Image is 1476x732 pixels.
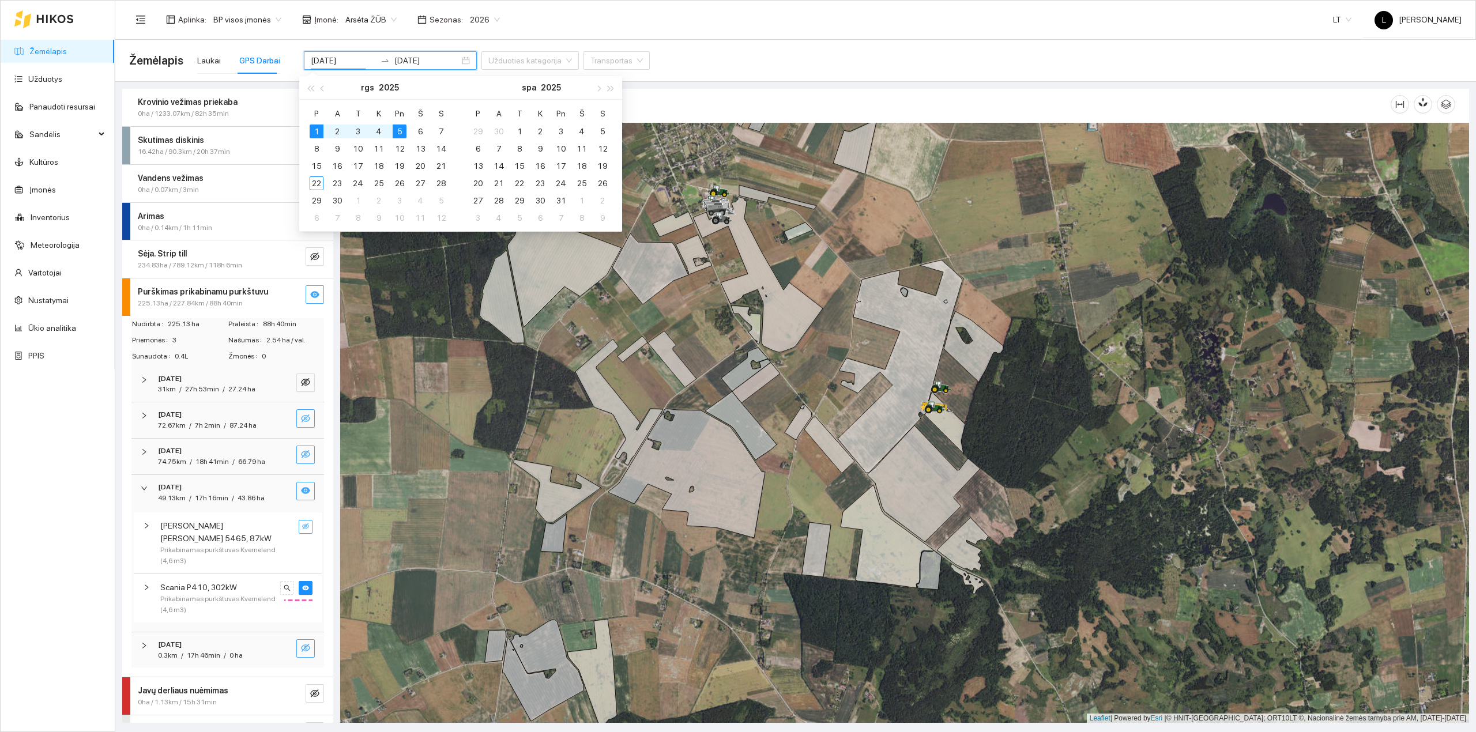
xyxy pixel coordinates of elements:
div: 19 [393,159,406,173]
button: eye-invisible [306,247,324,266]
div: [DATE]0.3km/17h 46min/0 haeye-invisible [131,632,324,668]
a: Įmonės [29,185,56,194]
span: Žemėlapis [129,51,183,70]
div: 22 [310,176,323,190]
button: eye-invisible [296,446,315,464]
div: Scania P410, 302kWPrikabinamas purkštuvas Kverneland (4,6 m3)searcheye [134,574,322,622]
span: search [284,584,291,593]
strong: [DATE] [158,447,182,455]
span: / [223,385,225,393]
a: Užduotys [28,74,62,84]
a: Ūkio analitika [28,323,76,333]
td: 2025-09-07 [431,123,451,140]
div: 13 [471,159,485,173]
div: 30 [330,194,344,207]
span: 27.24 ha [228,385,255,393]
div: 29 [471,124,485,138]
span: / [181,651,183,659]
div: 16 [330,159,344,173]
div: 15 [310,159,323,173]
div: 21 [492,176,506,190]
td: 2025-10-01 [348,192,368,209]
td: 2025-09-02 [327,123,348,140]
td: 2025-10-13 [468,157,488,175]
button: search [280,581,294,595]
span: Prikabinamas purkštuvas Kverneland (4,6 m3) [160,594,276,616]
span: Sandėlis [29,123,95,146]
a: Vartotojai [28,268,62,277]
span: 66.79 ha [238,458,265,466]
div: 27 [471,194,485,207]
div: 24 [351,176,365,190]
strong: Skutimas diskinis [138,135,204,145]
span: 0.3km [158,651,178,659]
td: 2025-09-29 [306,192,327,209]
span: right [141,448,148,455]
div: 3 [393,194,406,207]
span: Arsėta ŽŪB [345,11,397,28]
div: [DATE]31km/27h 53min/27.24 haeye-invisible [131,367,324,402]
th: S [431,104,451,123]
span: eye-invisible [301,414,310,425]
span: / [179,385,182,393]
span: 2026 [470,11,500,28]
div: GPS Darbai [239,54,280,67]
button: eye-invisible [296,409,315,428]
span: 0ha / 0.07km / 3min [138,184,199,195]
span: 0ha / 1233.07km / 82h 35min [138,108,229,119]
td: 2025-09-30 [327,192,348,209]
td: 2025-10-21 [488,175,509,192]
span: Priemonės [132,335,172,346]
button: 2025 [541,76,561,99]
span: / [224,421,226,429]
span: right [141,412,148,419]
td: 2025-10-04 [410,192,431,209]
div: 20 [471,176,485,190]
span: 27h 53min [185,385,219,393]
td: 2025-11-01 [571,192,592,209]
strong: [DATE] [158,410,182,418]
div: 2 [330,124,344,138]
td: 2025-10-23 [530,175,551,192]
button: spa [522,76,536,99]
div: 28 [492,194,506,207]
div: 13 [413,142,427,156]
td: 2025-10-29 [509,192,530,209]
th: K [530,104,551,123]
div: 18 [575,159,589,173]
div: 1 [351,194,365,207]
td: 2025-10-03 [389,192,410,209]
div: Arimas0ha / 0.14km / 1h 11mineye-invisible [122,203,333,240]
span: eye-invisible [310,252,319,263]
div: 6 [413,124,427,138]
div: 29 [513,194,526,207]
a: Nustatymai [28,296,69,305]
div: 22 [513,176,526,190]
span: L [1382,11,1386,29]
a: Esri [1151,714,1163,722]
td: 2025-09-21 [431,157,451,175]
div: 18 [372,159,386,173]
td: 2025-10-26 [592,175,613,192]
span: eye-invisible [310,689,319,700]
span: eye-invisible [301,450,310,461]
div: [DATE]72.67km/7h 2min/87.24 haeye-invisible [131,402,324,438]
td: 2025-10-17 [551,157,571,175]
div: 15 [513,159,526,173]
span: Scania P410, 302kW [160,581,237,594]
div: 25 [372,176,386,190]
div: 4 [575,124,589,138]
button: eye-invisible [296,639,315,658]
div: 21 [434,159,448,173]
td: 2025-09-16 [327,157,348,175]
div: [PERSON_NAME] [PERSON_NAME] 5465, 87kWPrikabinamas purkštuvas Kverneland (4,6 m3)eye-invisible [134,512,322,573]
div: 19 [596,159,609,173]
input: Pradžios data [311,54,376,67]
span: [PERSON_NAME] [1375,15,1462,24]
span: 0 [262,351,323,362]
span: / [189,421,191,429]
td: 2025-10-16 [530,157,551,175]
button: eye-invisible [296,373,315,392]
td: 2025-09-06 [410,123,431,140]
div: 24 [554,176,568,190]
